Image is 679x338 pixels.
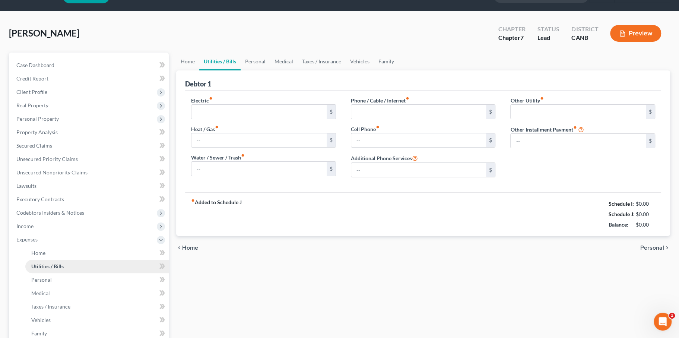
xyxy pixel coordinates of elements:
strong: Balance: [609,221,628,228]
span: Codebtors Insiders & Notices [16,209,84,216]
a: Secured Claims [10,139,169,152]
span: [PERSON_NAME] [9,28,79,38]
div: $0.00 [636,200,656,208]
a: Vehicles [346,53,374,70]
input: -- [351,133,486,148]
div: $0.00 [636,221,656,228]
a: Lawsuits [10,179,169,193]
div: $ [486,163,495,177]
span: Utilities / Bills [31,263,64,269]
span: Property Analysis [16,129,58,135]
div: $ [646,134,655,148]
i: fiber_manual_record [191,199,195,202]
div: $ [486,105,495,119]
i: fiber_manual_record [215,125,219,129]
div: $ [327,105,336,119]
a: Home [25,246,169,260]
a: Taxes / Insurance [25,300,169,313]
a: Medical [25,287,169,300]
input: -- [351,105,486,119]
span: Home [182,245,198,251]
input: -- [511,134,646,148]
i: fiber_manual_record [573,126,577,129]
div: $ [327,162,336,176]
label: Other Installment Payment [510,126,577,133]
i: chevron_right [664,245,670,251]
a: Home [176,53,199,70]
label: Other Utility [510,97,543,104]
input: -- [191,133,327,148]
i: fiber_manual_record [540,97,543,100]
label: Heat / Gas [191,125,219,133]
button: Preview [610,25,661,42]
a: Medical [270,53,298,70]
div: Lead [537,34,559,42]
div: $ [646,105,655,119]
a: Family [374,53,399,70]
div: $ [327,133,336,148]
a: Vehicles [25,313,169,327]
label: Cell Phone [351,125,380,133]
span: 1 [669,313,675,319]
i: chevron_left [176,245,182,251]
span: Taxes / Insurance [31,303,70,310]
span: Vehicles [31,317,51,323]
a: Taxes / Insurance [298,53,346,70]
input: -- [351,163,486,177]
button: Personal chevron_right [640,245,670,251]
span: Secured Claims [16,142,52,149]
label: Additional Phone Services [351,154,418,162]
a: Utilities / Bills [25,260,169,273]
label: Phone / Cable / Internet [351,97,409,104]
span: 7 [520,34,524,41]
button: chevron_left Home [176,245,198,251]
i: fiber_manual_record [406,97,409,100]
div: $0.00 [636,211,656,218]
span: Personal [31,277,52,283]
a: Utilities / Bills [199,53,241,70]
iframe: Intercom live chat [654,313,672,331]
span: Client Profile [16,89,47,95]
a: Property Analysis [10,126,169,139]
div: CANB [571,34,598,42]
div: Status [537,25,559,34]
span: Personal Property [16,116,59,122]
span: Case Dashboard [16,62,54,68]
a: Executory Contracts [10,193,169,206]
div: District [571,25,598,34]
a: Unsecured Nonpriority Claims [10,166,169,179]
strong: Added to Schedule J [191,199,242,230]
div: $ [486,133,495,148]
strong: Schedule I: [609,200,634,207]
input: -- [191,162,327,176]
input: -- [191,105,327,119]
span: Medical [31,290,50,296]
span: Lawsuits [16,183,37,189]
a: Case Dashboard [10,59,169,72]
span: Income [16,223,34,229]
span: Family [31,330,47,337]
a: Personal [25,273,169,287]
strong: Schedule J: [609,211,635,217]
div: Chapter [498,34,526,42]
div: Chapter [498,25,526,34]
i: fiber_manual_record [376,125,380,129]
span: Real Property [16,102,48,108]
label: Water / Sewer / Trash [191,154,245,161]
i: fiber_manual_record [241,154,245,157]
span: Credit Report [16,75,48,82]
span: Expenses [16,236,38,243]
a: Unsecured Priority Claims [10,152,169,166]
span: Executory Contracts [16,196,64,202]
div: Debtor 1 [185,79,211,88]
a: Personal [241,53,270,70]
span: Unsecured Nonpriority Claims [16,169,88,176]
input: -- [511,105,646,119]
i: fiber_manual_record [209,97,213,100]
span: Home [31,250,45,256]
span: Unsecured Priority Claims [16,156,78,162]
a: Credit Report [10,72,169,85]
span: Personal [640,245,664,251]
label: Electric [191,97,213,104]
